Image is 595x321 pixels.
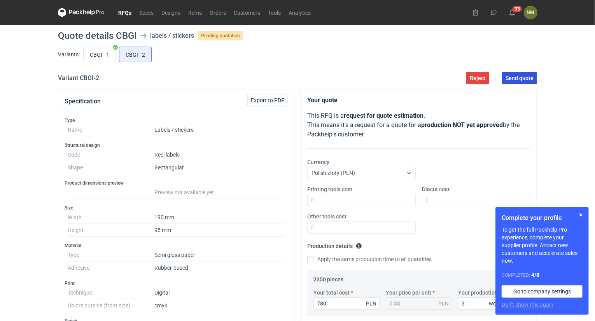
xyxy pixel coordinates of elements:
a: Items [184,8,206,17]
dd: Semi gloss paper [154,249,285,262]
a: Tools [264,8,285,17]
p: This RFQ is a . This means it's a request for a quote for a by the Packhelp's customer. [307,111,530,139]
div: labels / stickers [150,31,194,40]
dt: Type [68,249,154,262]
input: 0 [422,194,530,206]
h3: Type [65,117,288,124]
input: 0 [313,297,380,310]
h3: Product dimensions preview [65,180,288,186]
a: Go to company settings [502,285,583,298]
label: Diecut cost [422,185,450,193]
button: 33 [506,6,518,19]
label: CBGI - 1 [83,47,116,62]
dt: Technique [68,286,154,299]
label: Variants: [58,51,80,58]
legend: Production details [307,240,362,249]
dt: Shape [68,161,154,174]
span: Polish złoty (PLN) [311,170,355,176]
dt: Colors outside (front side) [68,299,154,312]
div: working days [489,300,521,307]
button: Specification [65,92,101,111]
strong: 4 / 8 [531,272,539,278]
h3: Size [65,205,288,211]
h1: Quote details CBGI [58,31,137,40]
strong: request for quote estimation [344,112,423,119]
input: 0 [458,297,524,310]
div: Completed: [502,271,583,279]
a: Designs [157,8,184,17]
button: Don’t show this again [502,301,553,309]
label: Apply the same production time to all quantities [307,255,432,263]
dt: Code [68,148,154,161]
h3: Material [65,242,288,249]
h1: Complete your profile [502,213,583,223]
div: PLN [438,300,449,307]
dd: Digital [154,286,285,299]
span: Send quote [506,75,534,81]
dd: 95 mm [154,224,285,237]
strong: Your quote [307,96,338,104]
label: Currency [307,158,329,166]
a: Orders [206,8,230,17]
dd: Reel labels [154,148,285,161]
a: Customers [230,8,264,17]
h2: Variant CBGI - 2 [58,73,99,83]
input: 0 [307,221,416,234]
label: Your price per unit [386,289,431,297]
span: Export to PDF [251,98,284,103]
label: Other tools cost [307,213,346,220]
label: Your production time [458,289,510,297]
dt: Adhesive [68,262,154,274]
dd: Labels / stickers [154,124,285,136]
input: 0 [307,194,416,206]
button: Skip for now [576,210,586,220]
span: Pending quotation [198,31,243,40]
span: Preview not available yet. [154,189,215,195]
button: NM [524,6,537,19]
dd: 190 mm [154,211,285,224]
svg: Packhelp Pro [58,8,105,17]
dd: cmyk [154,299,285,312]
a: Specs [135,8,157,17]
div: Natalia Mrozek [524,6,537,19]
button: Export to PDF [247,94,288,106]
label: Your total cost [313,289,350,297]
p: To get the full Packhelp Pro experience, complete your supplier profile. Attract new customers an... [502,226,583,265]
dt: Name [68,124,154,136]
label: CBGI - 2 [119,47,152,62]
div: PLN [366,300,376,307]
span: Reject [470,75,486,81]
strong: production NOT yet approved [421,121,503,129]
h3: Print [65,280,288,286]
button: Reject [466,72,489,84]
dt: Height [68,224,154,237]
legend: 2350 pieces [313,273,343,283]
label: Printing tools cost [307,185,352,193]
dt: Width [68,211,154,224]
dd: Rectangular [154,161,285,174]
a: Analytics [285,8,315,17]
dd: Rubber-based [154,262,285,274]
a: RFQs [114,8,135,17]
button: Send quote [502,72,537,84]
h3: Structural design [65,142,288,148]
